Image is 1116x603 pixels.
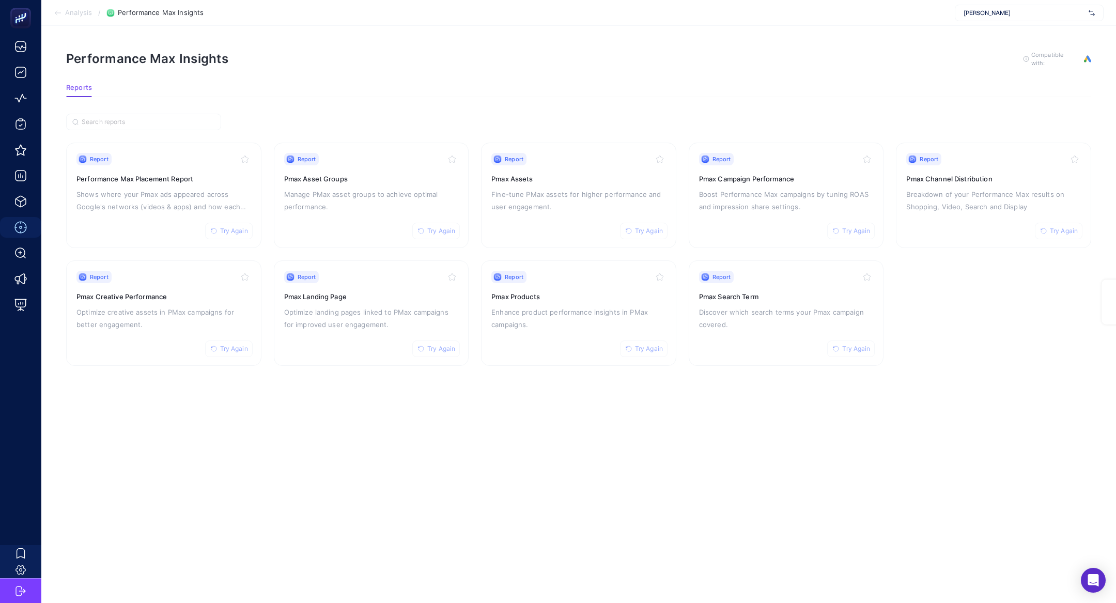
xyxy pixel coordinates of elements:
[76,174,251,184] h3: Performance Max Placement Report
[90,155,109,163] span: Report
[1089,8,1095,18] img: svg%3e
[98,8,101,17] span: /
[66,84,92,97] button: Reports
[274,260,469,366] a: ReportTry AgainPmax Landing PageOptimize landing pages linked to PMax campaigns for improved user...
[205,223,253,239] button: Try Again
[481,260,676,366] a: ReportTry AgainPmax ProductsEnhance product performance insights in PMax campaigns.
[699,291,874,302] h3: Pmax Search Term
[964,9,1084,17] span: [PERSON_NAME]
[689,143,884,248] a: ReportTry AgainPmax Campaign PerformanceBoost Performance Max campaigns by tuning ROAS and impres...
[220,227,248,235] span: Try Again
[505,273,523,281] span: Report
[412,223,460,239] button: Try Again
[827,341,875,357] button: Try Again
[481,143,676,248] a: ReportTry AgainPmax AssetsFine-tune PMax assets for higher performance and user engagement.
[906,188,1081,213] p: Breakdown of your Performance Max results on Shopping, Video, Search and Display
[689,260,884,366] a: ReportTry AgainPmax Search TermDiscover which search terms your Pmax campaign covered.
[1081,568,1106,593] div: Open Intercom Messenger
[491,291,666,302] h3: Pmax Products
[699,188,874,213] p: Boost Performance Max campaigns by tuning ROAS and impression share settings.
[712,155,731,163] span: Report
[66,84,92,92] span: Reports
[635,227,663,235] span: Try Again
[65,9,92,17] span: Analysis
[842,227,870,235] span: Try Again
[274,143,469,248] a: ReportTry AgainPmax Asset GroupsManage PMax asset groups to achieve optimal performance.
[90,273,109,281] span: Report
[76,291,251,302] h3: Pmax Creative Performance
[284,188,459,213] p: Manage PMax asset groups to achieve optimal performance.
[1031,51,1078,67] span: Compatible with:
[1035,223,1082,239] button: Try Again
[920,155,938,163] span: Report
[699,174,874,184] h3: Pmax Campaign Performance
[284,291,459,302] h3: Pmax Landing Page
[635,345,663,353] span: Try Again
[220,345,248,353] span: Try Again
[82,118,215,126] input: Search
[66,51,228,66] h1: Performance Max Insights
[491,174,666,184] h3: Pmax Assets
[827,223,875,239] button: Try Again
[491,306,666,331] p: Enhance product performance insights in PMax campaigns.
[284,306,459,331] p: Optimize landing pages linked to PMax campaigns for improved user engagement.
[76,306,251,331] p: Optimize creative assets in PMax campaigns for better engagement.
[712,273,731,281] span: Report
[118,9,204,17] span: Performance Max Insights
[427,227,455,235] span: Try Again
[284,174,459,184] h3: Pmax Asset Groups
[427,345,455,353] span: Try Again
[298,155,316,163] span: Report
[842,345,870,353] span: Try Again
[66,260,261,366] a: ReportTry AgainPmax Creative PerformanceOptimize creative assets in PMax campaigns for better eng...
[620,341,668,357] button: Try Again
[298,273,316,281] span: Report
[205,341,253,357] button: Try Again
[699,306,874,331] p: Discover which search terms your Pmax campaign covered.
[906,174,1081,184] h3: Pmax Channel Distribution
[1050,227,1078,235] span: Try Again
[491,188,666,213] p: Fine-tune PMax assets for higher performance and user engagement.
[412,341,460,357] button: Try Again
[76,188,251,213] p: Shows where your Pmax ads appeared across Google's networks (videos & apps) and how each placemen...
[66,143,261,248] a: ReportTry AgainPerformance Max Placement ReportShows where your Pmax ads appeared across Google's...
[620,223,668,239] button: Try Again
[896,143,1091,248] a: ReportTry AgainPmax Channel DistributionBreakdown of your Performance Max results on Shopping, Vi...
[505,155,523,163] span: Report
